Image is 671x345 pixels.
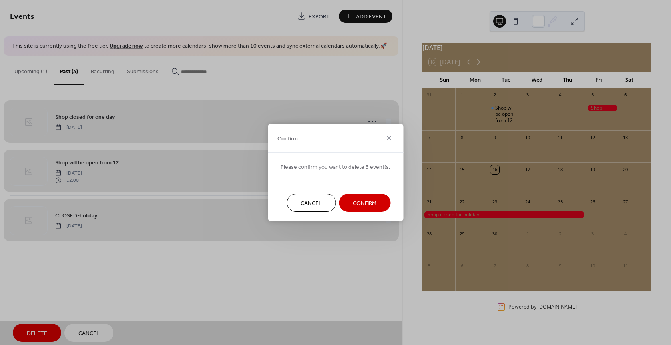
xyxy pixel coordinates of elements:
span: Please confirm you want to delete 3 event(s. [281,163,390,172]
span: Confirm [353,199,376,208]
span: Cancel [301,199,322,208]
span: Confirm [277,134,298,143]
button: Cancel [287,194,336,212]
button: Confirm [339,194,390,212]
